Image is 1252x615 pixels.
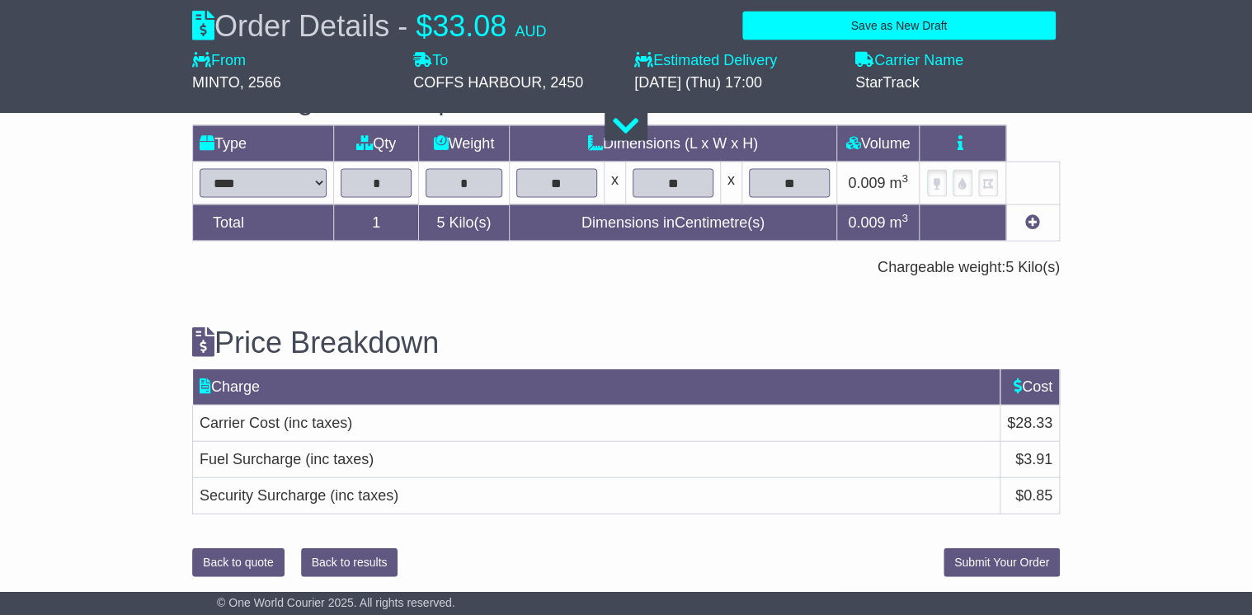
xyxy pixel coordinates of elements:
span: , 2566 [240,74,281,91]
span: © One World Courier 2025. All rights reserved. [217,596,455,609]
sup: 3 [901,172,908,185]
span: m [889,175,908,191]
span: Fuel Surcharge [200,451,301,467]
span: $ [416,9,432,43]
span: COFFS HARBOUR [413,74,542,91]
button: Back to quote [192,548,285,577]
td: Charge [193,369,1000,406]
span: $28.33 [1007,415,1052,431]
label: From [192,52,246,70]
span: $3.91 [1015,451,1052,467]
button: Back to results [301,548,398,577]
span: (inc taxes) [305,451,374,467]
td: Total [193,204,334,241]
label: To [413,52,448,70]
div: Order Details - [192,8,546,44]
span: Security Surcharge [200,487,326,504]
button: Submit Your Order [944,548,1060,577]
td: Volume [836,125,919,162]
span: 0.009 [848,175,885,191]
label: Carrier Name [855,52,963,70]
span: m [889,214,908,231]
span: Carrier Cost [200,415,280,431]
span: 5 [1005,259,1014,275]
span: AUD [515,23,546,40]
td: Qty [334,125,419,162]
h3: Price Breakdown [192,326,1060,359]
div: StarTrack [855,74,1060,92]
td: Dimensions (L x W x H) [509,125,836,162]
span: , 2450 [542,74,583,91]
button: Save as New Draft [742,12,1056,40]
span: $0.85 [1015,487,1052,504]
div: [DATE] (Thu) 17:00 [634,74,839,92]
span: 33.08 [432,9,506,43]
td: Kilo(s) [418,204,509,241]
td: Dimensions in Centimetre(s) [509,204,836,241]
div: Chargeable weight: Kilo(s) [192,259,1060,277]
td: x [720,162,741,204]
span: Submit Your Order [954,556,1049,569]
span: MINTO [192,74,240,91]
td: Cost [1000,369,1059,406]
span: 0.009 [848,214,885,231]
span: 5 [436,214,445,231]
td: Type [193,125,334,162]
span: (inc taxes) [284,415,352,431]
td: Weight [418,125,509,162]
label: Estimated Delivery [634,52,839,70]
td: 1 [334,204,419,241]
td: x [604,162,625,204]
a: Add new item [1025,214,1040,231]
span: (inc taxes) [330,487,398,504]
sup: 3 [901,212,908,224]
